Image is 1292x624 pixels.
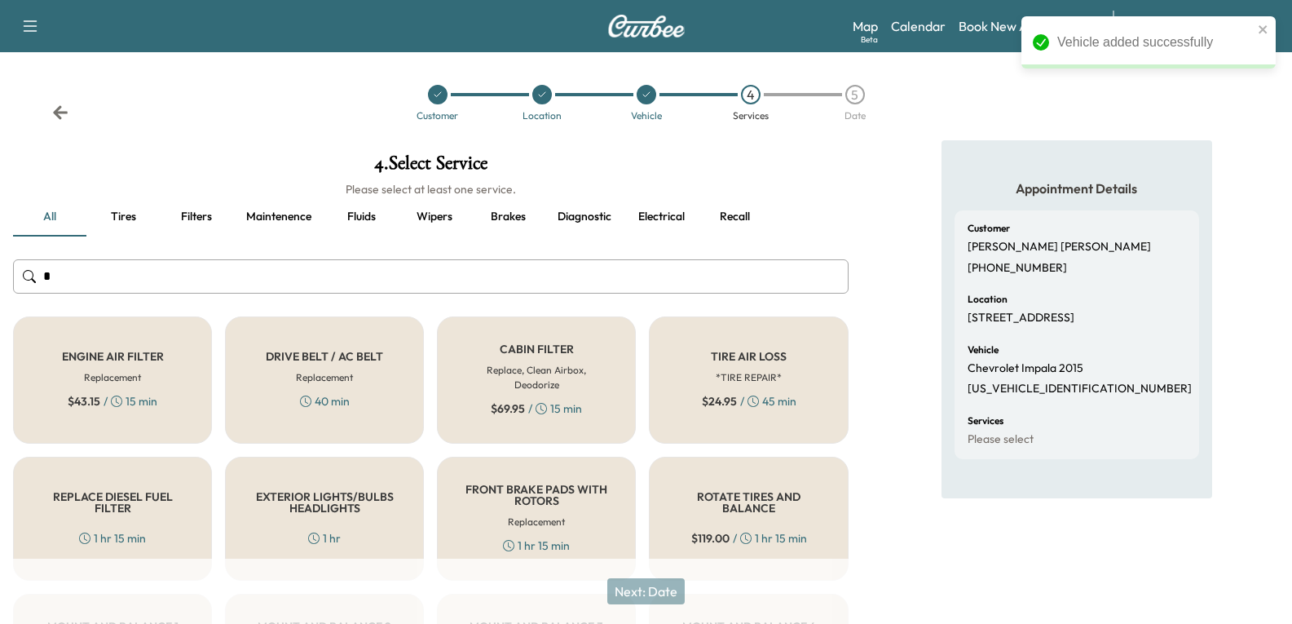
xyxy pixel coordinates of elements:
button: Maintenence [233,197,324,237]
h5: ROTATE TIRES AND BALANCE [676,491,821,514]
h5: ENGINE AIR FILTER [62,351,164,362]
div: 1 hr [308,530,341,547]
p: [PHONE_NUMBER] [968,261,1067,276]
h1: 4 . Select Service [13,153,849,181]
div: basic tabs example [13,197,849,237]
div: Date [844,111,866,121]
h6: Please select at least one service. [13,181,849,197]
div: Vehicle added successfully [1057,33,1253,52]
button: Wipers [398,197,471,237]
h6: Replace, Clean Airbox, Deodorize [464,363,609,392]
h6: Location [968,294,1008,304]
h6: Customer [968,223,1010,233]
h5: CABIN FILTER [500,343,574,355]
p: Please select [968,432,1034,447]
div: / 1 hr 15 min [691,530,807,547]
button: all [13,197,86,237]
div: 4 [741,85,761,104]
h5: TIRE AIR LOSS [711,351,787,362]
p: [STREET_ADDRESS] [968,311,1074,325]
button: Electrical [624,197,698,237]
div: Vehicle [631,111,662,121]
h5: REPLACE DIESEL FUEL FILTER [40,491,185,514]
img: Curbee Logo [607,15,686,38]
span: $ 119.00 [691,530,730,547]
a: Book New Appointment [959,16,1096,36]
span: $ 69.95 [491,401,525,417]
p: Chevrolet Impala 2015 [968,361,1083,376]
h6: Vehicle [968,345,999,355]
h6: *TIRE REPAIR* [716,370,782,385]
div: Back [52,104,68,121]
a: MapBeta [853,16,878,36]
p: [US_VEHICLE_IDENTIFICATION_NUMBER] [968,382,1192,396]
div: Customer [417,111,458,121]
div: 40 min [300,393,350,409]
h5: Appointment Details [955,179,1199,197]
div: Location [523,111,562,121]
div: / 45 min [702,393,796,409]
button: Diagnostic [545,197,624,237]
p: [PERSON_NAME] [PERSON_NAME] [968,240,1151,254]
h5: FRONT BRAKE PADS WITH ROTORS [464,484,609,507]
div: 5 [845,85,865,104]
button: Tires [86,197,160,237]
span: $ 43.15 [68,393,100,409]
a: Calendar [891,16,946,36]
h6: Replacement [84,370,141,385]
div: / 15 min [491,401,582,417]
button: Brakes [471,197,545,237]
button: close [1258,23,1269,36]
h5: DRIVE BELT / AC BELT [266,351,383,362]
div: 1 hr 15 min [503,538,570,554]
button: Recall [698,197,771,237]
div: Services [733,111,769,121]
h6: Services [968,416,1003,426]
span: $ 24.95 [702,393,737,409]
h5: EXTERIOR LIGHTS/BULBS HEADLIGHTS [252,491,397,514]
div: Beta [861,33,878,46]
h6: Replacement [508,515,565,529]
h6: Replacement [296,370,353,385]
button: Fluids [324,197,398,237]
div: 1 hr 15 min [79,530,146,547]
div: / 15 min [68,393,157,409]
button: Filters [160,197,233,237]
